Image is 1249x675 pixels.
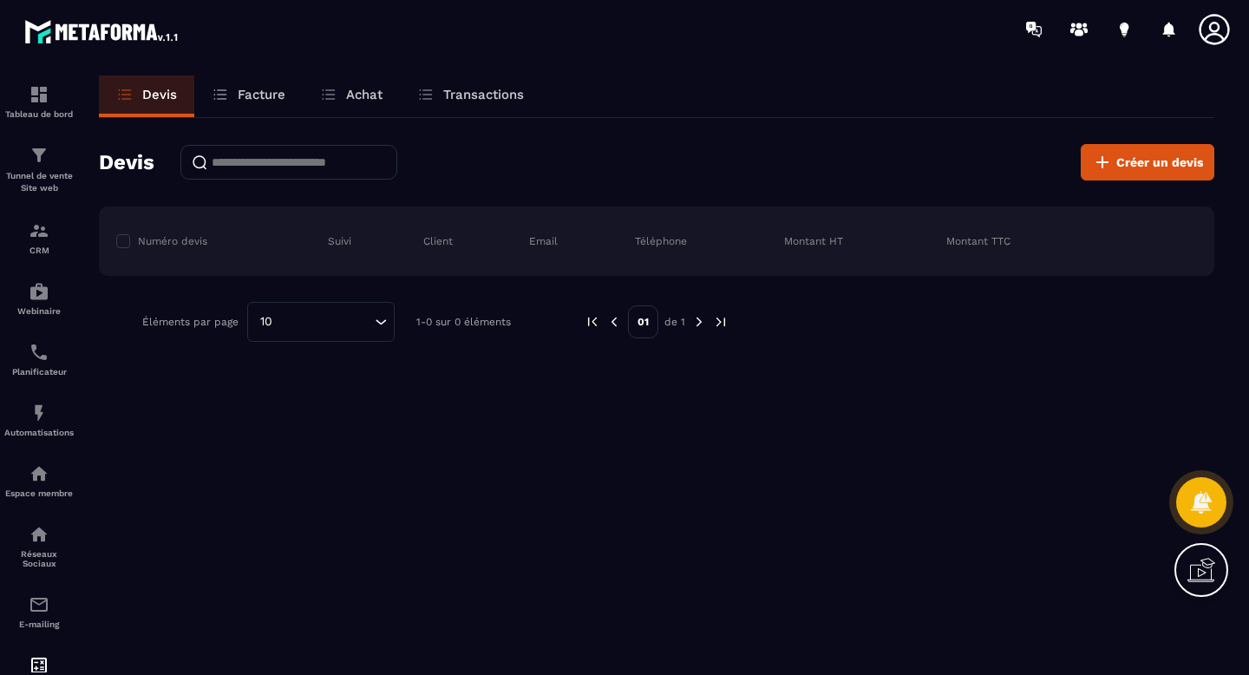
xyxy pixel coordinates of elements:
[585,314,600,330] img: prev
[4,306,74,316] p: Webinaire
[328,234,351,248] p: Suivi
[346,87,383,102] p: Achat
[1081,144,1214,180] button: Créer un devis
[29,281,49,302] img: automations
[4,268,74,329] a: automationsautomationsWebinaire
[29,403,49,423] img: automations
[4,390,74,450] a: automationsautomationsAutomatisations
[29,463,49,484] img: automations
[4,170,74,194] p: Tunnel de vente Site web
[4,71,74,132] a: formationformationTableau de bord
[4,329,74,390] a: schedulerschedulerPlanificateur
[4,450,74,511] a: automationsautomationsEspace membre
[713,314,729,330] img: next
[194,75,303,117] a: Facture
[606,314,622,330] img: prev
[278,312,370,331] input: Search for option
[4,207,74,268] a: formationformationCRM
[443,87,524,102] p: Transactions
[29,524,49,545] img: social-network
[664,315,685,329] p: de 1
[29,594,49,615] img: email
[4,367,74,377] p: Planificateur
[946,234,1010,248] p: Montant TTC
[99,75,194,117] a: Devis
[29,220,49,241] img: formation
[142,87,177,102] p: Devis
[691,314,707,330] img: next
[29,84,49,105] img: formation
[635,234,687,248] p: Téléphone
[138,234,207,248] p: Numéro devis
[29,342,49,363] img: scheduler
[99,145,154,180] h2: Devis
[4,581,74,642] a: emailemailE-mailing
[4,246,74,255] p: CRM
[4,549,74,568] p: Réseaux Sociaux
[4,428,74,437] p: Automatisations
[628,305,658,338] p: 01
[1116,154,1203,171] span: Créer un devis
[423,234,453,248] p: Client
[247,302,395,342] div: Search for option
[142,316,239,328] p: Éléments par page
[4,488,74,498] p: Espace membre
[4,511,74,581] a: social-networksocial-networkRéseaux Sociaux
[254,312,278,331] span: 10
[4,109,74,119] p: Tableau de bord
[24,16,180,47] img: logo
[529,234,558,248] p: Email
[784,234,843,248] p: Montant HT
[4,132,74,207] a: formationformationTunnel de vente Site web
[29,145,49,166] img: formation
[416,316,511,328] p: 1-0 sur 0 éléments
[238,87,285,102] p: Facture
[4,619,74,629] p: E-mailing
